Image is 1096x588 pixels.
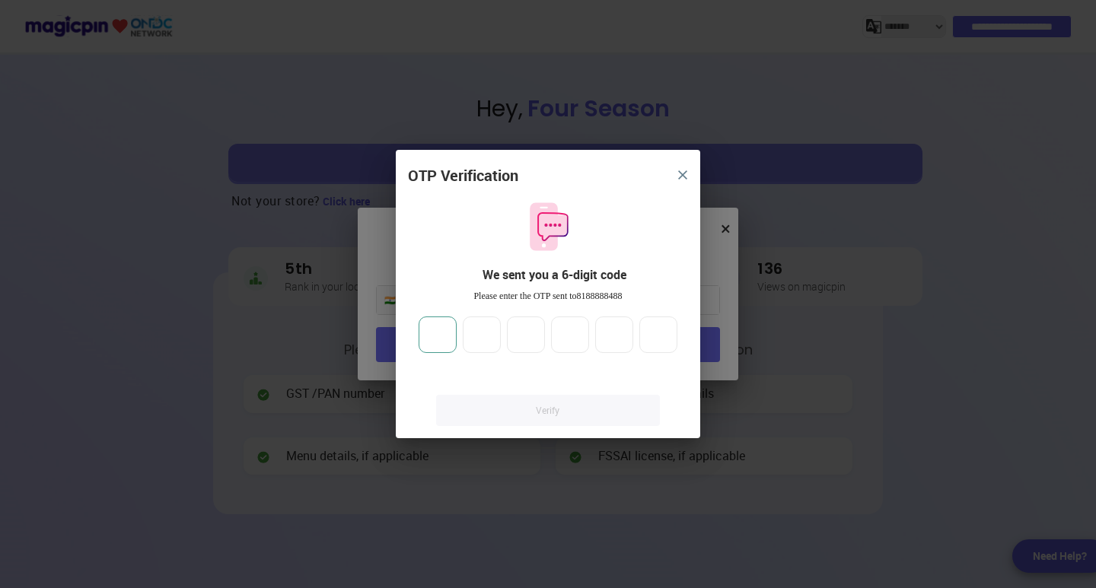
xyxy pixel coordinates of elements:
div: Please enter the OTP sent to 8188888488 [408,290,688,303]
button: close [669,161,696,189]
img: otpMessageIcon.11fa9bf9.svg [522,201,574,253]
img: 8zTxi7IzMsfkYqyYgBgfvSHvmzQA9juT1O3mhMgBDT8p5s20zMZ2JbefE1IEBlkXHwa7wAFxGwdILBLhkAAAAASUVORK5CYII= [678,170,687,180]
div: OTP Verification [408,165,518,187]
div: We sent you a 6-digit code [420,266,688,284]
a: Verify [436,395,660,426]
